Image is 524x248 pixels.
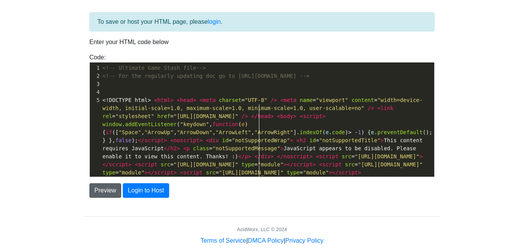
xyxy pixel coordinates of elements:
[102,97,151,103] span: <!DOCTYPE html>
[319,153,339,159] span: script
[125,121,177,127] span: addEventListener
[213,121,238,127] span: function
[245,153,248,159] span: p
[170,97,173,103] span: >
[358,169,361,176] span: >
[348,129,351,135] span: >
[102,113,112,119] span: rel
[145,137,164,143] span: script
[128,161,131,168] span: >
[283,97,297,103] span: meta
[280,113,293,119] span: body
[358,161,423,168] span: "[URL][DOMAIN_NAME]"
[161,161,170,168] span: src
[157,113,170,119] span: href
[201,237,246,244] a: Terms of Service
[355,129,358,135] span: -
[351,97,374,103] span: content
[316,153,319,159] span: <
[303,113,323,119] span: script
[170,145,177,151] span: h2
[300,97,313,103] span: name
[293,161,313,168] span: script
[193,145,209,151] span: class
[316,97,348,103] span: "viewport"
[89,183,121,198] button: Preview
[115,113,154,119] span: "stylesheet"
[280,145,283,151] span: >
[154,97,157,103] span: <
[105,129,112,135] span: if
[329,169,338,176] span: ></
[381,105,394,111] span: link
[164,137,167,143] span: >
[102,73,309,79] span: <!-- For the regularly updating doc go to [URL][DOMAIN_NAME] -->
[174,161,239,168] span: "[URL][DOMAIN_NAME]"
[123,183,169,198] button: Login to Host
[254,129,293,135] span: "ArrowRight"
[258,161,283,168] span: "module"
[280,97,283,103] span: <
[310,153,313,159] span: >
[293,113,296,119] span: >
[287,169,300,176] span: type
[203,97,216,103] span: meta
[219,97,242,103] span: charset
[173,137,199,143] span: noscript
[242,113,248,119] span: />
[145,169,154,176] span: ></
[154,169,174,176] span: script
[338,169,358,176] span: script
[90,80,101,88] div: 3
[261,153,270,159] span: div
[358,129,361,135] span: 1
[277,113,280,119] span: <
[84,53,440,177] div: Code:
[345,161,354,168] span: src
[180,169,183,176] span: <
[213,145,280,151] span: "notSupportedMessage"
[285,237,324,244] a: Privacy Policy
[173,169,176,176] span: >
[199,97,203,103] span: <
[173,113,238,119] span: "[URL][DOMAIN_NAME]"
[300,129,322,135] span: indexOf
[138,161,158,168] span: script
[219,169,284,176] span: "[URL][DOMAIN_NAME]"
[326,129,329,135] span: e
[164,145,170,151] span: </
[342,153,351,159] span: src
[145,129,174,135] span: "ArrowUp"
[313,161,316,168] span: >
[201,236,323,245] div: | |
[180,97,193,103] span: head
[89,12,435,31] div: To save or host your HTML page, please .
[90,64,101,72] div: 1
[300,113,303,119] span: <
[180,121,209,127] span: "keydown"
[322,113,325,119] span: >
[109,161,129,168] span: script
[245,97,267,103] span: "UTF-8"
[138,137,145,143] span: </
[371,129,374,135] span: e
[177,97,180,103] span: <
[222,137,229,143] span: id
[102,121,122,127] span: window
[242,161,255,168] span: type
[270,97,277,103] span: />
[367,105,374,111] span: />
[183,145,186,151] span: <
[115,137,132,143] span: false
[270,113,274,119] span: >
[206,137,209,143] span: <
[90,96,101,104] div: 5
[102,169,115,176] span: type
[183,169,203,176] span: script
[237,226,287,233] div: AcidWorx, LLC © 2024
[216,129,251,135] span: "ArrowLeft"
[290,137,293,143] span: >
[283,153,309,159] span: noscript
[319,137,381,143] span: "notSupportedTitle"
[193,97,196,103] span: >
